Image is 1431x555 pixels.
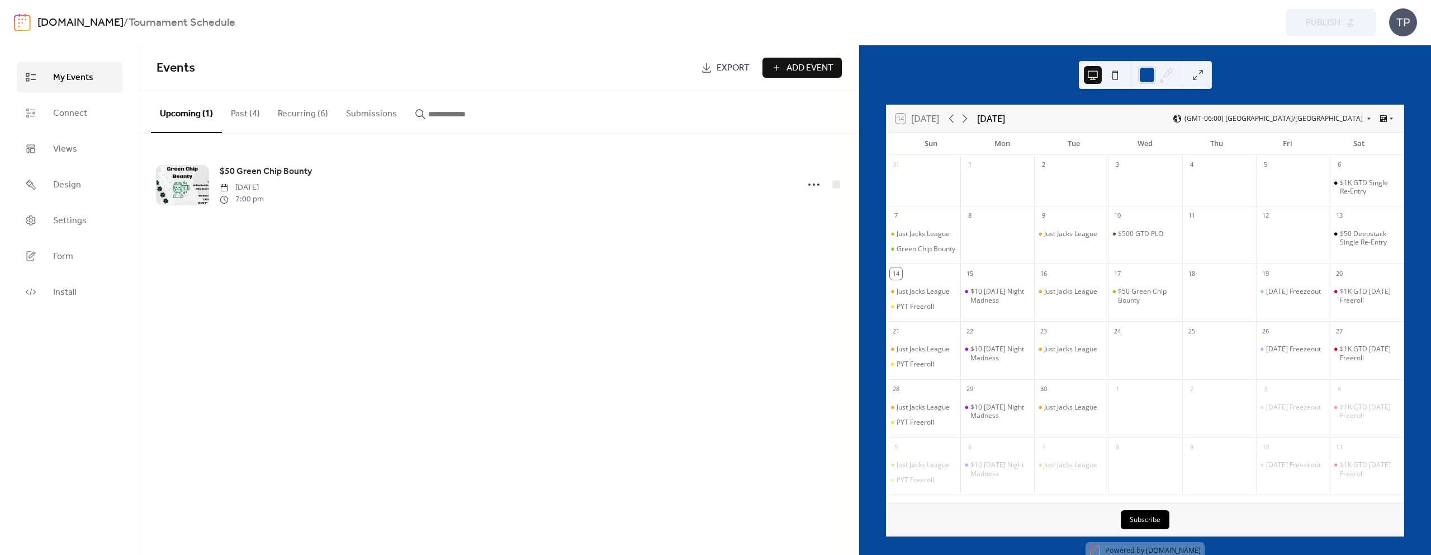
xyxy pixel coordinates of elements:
[960,403,1034,420] div: $10 Monday Night Madness
[887,302,960,311] div: PYT Freeroll
[220,182,264,194] span: [DATE]
[1044,403,1097,412] div: Just Jacks League
[1111,267,1124,280] div: 17
[1330,460,1404,478] div: $1K GTD Saturday Freeroll
[1340,460,1399,478] div: $1K GTD [DATE] Freeroll
[897,460,950,469] div: Just Jacks League
[1111,159,1124,171] div: 3
[17,170,122,200] a: Design
[887,345,960,354] div: Just Jacks League
[1330,178,1404,196] div: $1K GTD Single Re-Entry
[1259,267,1272,280] div: 19
[337,91,406,132] button: Submissions
[1186,383,1198,396] div: 2
[1330,229,1404,247] div: $50 Deepstack Single Re-Entry
[887,418,960,427] div: PYT Freeroll
[220,165,312,178] span: $50 Green Chip Bounty
[960,345,1034,362] div: $10 Monday Night Madness
[1333,441,1345,453] div: 11
[1037,325,1050,337] div: 23
[1108,287,1182,304] div: $50 Green Chip Bounty
[1389,8,1417,36] div: TP
[1256,460,1330,469] div: Friday Freezeout
[970,403,1030,420] div: $10 [DATE] Night Madness
[890,267,902,280] div: 14
[717,62,750,75] span: Export
[1266,403,1321,412] div: [DATE] Freezeout
[887,360,960,369] div: PYT Freeroll
[17,277,122,307] a: Install
[1186,159,1198,171] div: 4
[1259,325,1272,337] div: 26
[786,62,833,75] span: Add Event
[887,460,960,469] div: Just Jacks League
[1330,345,1404,362] div: $1K GTD Saturday Freeroll
[964,325,976,337] div: 22
[1121,510,1169,529] button: Subscribe
[1037,159,1050,171] div: 2
[1340,287,1399,304] div: $1K GTD [DATE] Freeroll
[1259,210,1272,222] div: 12
[1037,441,1050,453] div: 7
[1118,287,1177,304] div: $50 Green Chip Bounty
[1037,267,1050,280] div: 16
[1034,345,1108,354] div: Just Jacks League
[220,194,264,205] span: 7:00 pm
[960,287,1034,304] div: $10 Monday Night Madness
[1256,287,1330,296] div: Friday Freezeout
[1146,545,1201,555] a: [DOMAIN_NAME]
[887,229,960,238] div: Just Jacks League
[890,210,902,222] div: 7
[1340,345,1399,362] div: $1K GTD [DATE] Freeroll
[897,403,950,412] div: Just Jacks League
[1044,229,1097,238] div: Just Jacks League
[1044,345,1097,354] div: Just Jacks League
[970,287,1030,304] div: $10 [DATE] Night Madness
[1186,210,1198,222] div: 11
[897,360,934,369] div: PYT Freeroll
[1186,325,1198,337] div: 25
[762,58,842,78] button: Add Event
[890,325,902,337] div: 21
[977,112,1005,125] div: [DATE]
[1256,403,1330,412] div: Friday Freezeout
[1108,229,1182,238] div: $500 GTD PLO
[1266,460,1321,469] div: [DATE] Freezeout
[157,56,195,81] span: Events
[895,133,967,155] div: Sun
[897,345,950,354] div: Just Jacks League
[890,441,902,453] div: 5
[897,229,950,238] div: Just Jacks League
[1034,460,1108,469] div: Just Jacks League
[1333,159,1345,171] div: 6
[1111,325,1124,337] div: 24
[1105,545,1201,555] div: Powered by
[1252,133,1324,155] div: Fri
[1330,403,1404,420] div: $1K GTD Saturday Freeroll
[1256,345,1330,354] div: Friday Freezeout
[1181,133,1252,155] div: Thu
[1340,178,1399,196] div: $1K GTD Single Re-Entry
[1118,229,1163,238] div: $500 GTD PLO
[1333,383,1345,396] div: 4
[887,287,960,296] div: Just Jacks League
[1184,115,1363,122] span: (GMT-06:00) [GEOGRAPHIC_DATA]/[GEOGRAPHIC_DATA]
[1333,325,1345,337] div: 27
[887,476,960,485] div: PYT Freeroll
[17,241,122,271] a: Form
[1038,133,1110,155] div: Tue
[964,159,976,171] div: 1
[897,476,934,485] div: PYT Freeroll
[964,267,976,280] div: 15
[1037,383,1050,396] div: 30
[1259,383,1272,396] div: 3
[17,134,122,164] a: Views
[693,58,758,78] a: Export
[1037,210,1050,222] div: 9
[124,12,129,34] b: /
[1186,441,1198,453] div: 9
[1034,403,1108,412] div: Just Jacks League
[269,91,337,132] button: Recurring (6)
[53,71,93,84] span: My Events
[1111,383,1124,396] div: 1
